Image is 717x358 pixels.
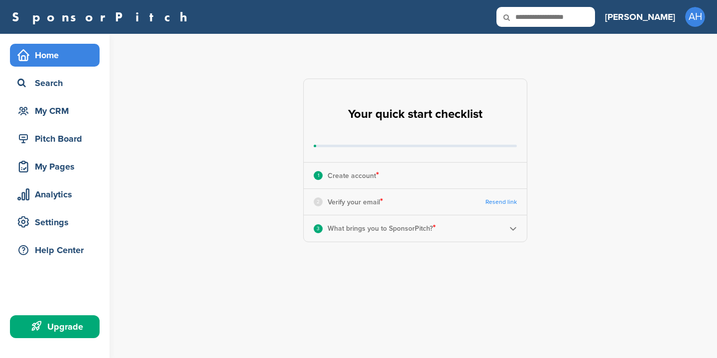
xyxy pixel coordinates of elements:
p: Create account [328,169,379,182]
a: My CRM [10,99,100,122]
a: [PERSON_NAME] [605,6,675,28]
a: Resend link [485,198,517,206]
div: Analytics [15,185,100,203]
div: 2 [314,197,323,206]
div: Help Center [15,241,100,259]
a: Search [10,72,100,94]
div: Pitch Board [15,130,100,148]
a: Upgrade [10,315,100,338]
a: Analytics [10,183,100,206]
p: Verify your email [328,195,383,208]
div: My CRM [15,102,100,120]
p: What brings you to SponsorPitch? [328,222,436,235]
a: Settings [10,211,100,234]
div: Settings [15,213,100,231]
div: Upgrade [15,318,100,336]
a: Home [10,44,100,67]
a: SponsorPitch [12,10,194,23]
div: My Pages [15,158,100,176]
div: 3 [314,224,323,233]
a: Help Center [10,239,100,262]
span: AH [685,7,705,27]
h2: Your quick start checklist [348,103,482,125]
img: Checklist arrow 2 [509,225,517,232]
a: My Pages [10,155,100,178]
div: Search [15,74,100,92]
a: Pitch Board [10,127,100,150]
h3: [PERSON_NAME] [605,10,675,24]
div: Home [15,46,100,64]
div: 1 [314,171,323,180]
